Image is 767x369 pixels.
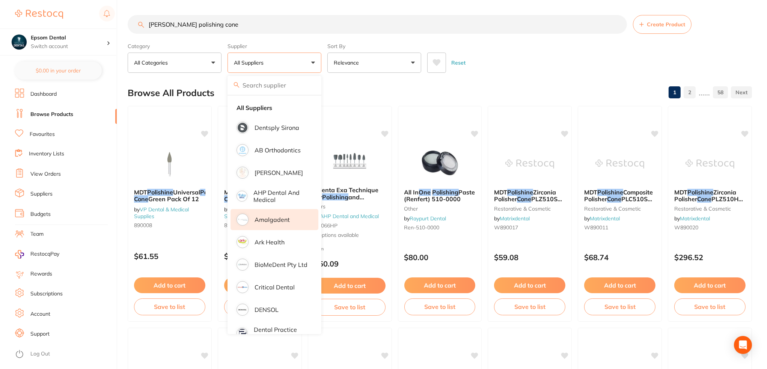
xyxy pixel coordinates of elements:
[30,290,63,298] a: Subscriptions
[494,215,530,222] span: by
[404,277,476,293] button: Add to cart
[314,278,386,294] button: Add to cart
[584,215,620,222] span: by
[334,59,362,66] p: Relevance
[404,298,476,315] button: Save to list
[128,43,222,50] label: Category
[255,306,279,313] p: DENSOL
[734,336,752,354] div: Open Intercom Messenger
[687,188,713,196] em: Polishine
[255,284,295,291] p: Critical Dental
[15,250,24,259] img: RestocqPay
[30,90,57,98] a: Dashboard
[584,277,655,293] button: Add to cart
[419,188,431,196] em: One
[224,189,295,203] b: MDT Polishine Universal Polishing Cone Brown Pack Of 12
[134,222,152,229] span: 890008
[584,195,652,209] span: PLC510SF (12) Light Yellow
[224,298,295,315] button: Save to list
[134,195,148,203] em: Cone
[30,330,50,338] a: Support
[255,147,301,154] p: AB Orthodontics
[128,15,627,34] input: Search Products
[505,145,554,183] img: MDT Polishine Zirconia Polisher Cone PLZ510SF (12) Dark Grey
[314,193,364,208] span: and Smoothing - Grey
[607,195,621,203] em: Cone
[432,188,459,196] em: Polishing
[134,298,205,315] button: Save to list
[30,270,52,278] a: Rewards
[415,145,464,183] img: All In One Polishing Paste (Renfert) 510-0000
[224,206,279,220] span: by
[647,21,685,27] span: Create Product
[697,195,711,203] em: Cone
[684,85,696,100] a: 2
[224,252,295,261] p: $61.55
[597,188,623,196] em: Polishine
[29,150,64,158] a: Inventory Lists
[674,189,746,203] b: MDT Polishine Zirconia Polisher Cone PLZ510HG (12) Pink/Orange
[228,76,321,95] input: Search supplier
[30,230,44,238] a: Team
[686,145,734,183] img: MDT Polishine Zirconia Polisher Cone PLZ510HG (12) Pink/Orange
[238,215,247,224] img: Amalgadent
[30,350,50,358] a: Log Out
[134,188,147,196] span: MDT
[584,298,655,315] button: Save to list
[674,298,746,315] button: Save to list
[224,195,238,203] em: Cone
[320,213,379,220] a: AHP Dental and Medical
[314,232,386,239] span: 8 options available
[231,100,318,116] li: Clear selection
[584,188,653,203] span: Composite Polisher
[494,224,518,231] span: W890017
[234,59,267,66] p: All Suppliers
[255,239,285,245] p: Ark Health
[713,85,728,100] a: 58
[238,168,247,178] img: Adam Dental
[674,188,687,196] span: MDT
[507,188,533,196] em: Polishine
[584,253,655,262] p: $68.74
[134,59,171,66] p: All Categories
[404,253,476,262] p: $80.00
[255,216,290,223] p: Amalgadent
[30,211,51,218] a: Budgets
[404,188,419,196] span: All In
[173,188,200,196] span: Universal
[494,189,565,203] b: MDT Polishine Zirconia Polisher Cone PLZ510SF (12) Dark Grey
[494,206,565,212] small: restorative & cosmetic
[238,329,247,338] img: Dental Practice Supplies
[494,253,565,262] p: $59.08
[237,104,272,111] strong: All Suppliers
[255,169,303,176] p: [PERSON_NAME]
[228,53,321,73] button: All Suppliers
[255,124,299,131] p: Dentsply Sirona
[669,85,681,100] a: 1
[224,222,242,229] span: 890005
[30,170,61,178] a: View Orders
[584,206,655,212] small: restorative & cosmetic
[30,310,50,318] a: Account
[31,34,107,42] h4: Epsom Dental
[31,43,107,50] p: Switch account
[200,188,226,196] em: Polishing
[238,305,247,315] img: DENSOL
[128,53,222,73] button: All Categories
[633,15,692,34] button: Create Product
[238,237,247,247] img: Ark Health
[410,215,446,222] a: Raypurt Dental
[30,190,53,198] a: Suppliers
[238,145,247,155] img: AB Orthodontics
[327,53,421,73] button: Relevance
[15,62,102,80] button: $0.00 in your order
[327,43,421,50] label: Sort By
[314,259,386,268] p: $50.09
[500,215,530,222] a: Matrixdental
[238,192,246,200] img: AHP Dental and Medical
[322,193,348,201] em: Polishing
[699,88,710,97] p: ......
[584,224,608,231] span: W890011
[404,188,475,203] span: Paste (Renfert) 510-0000
[494,277,565,293] button: Add to cart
